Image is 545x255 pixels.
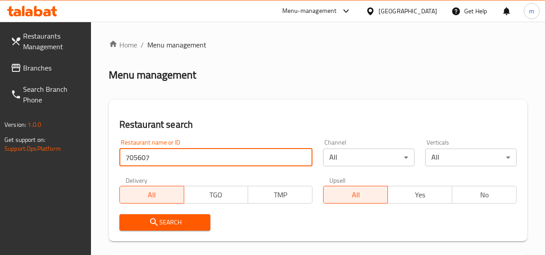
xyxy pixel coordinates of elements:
button: All [119,186,184,204]
span: Version: [4,119,26,130]
span: Search [126,217,204,228]
button: No [452,186,517,204]
button: All [323,186,388,204]
span: No [456,188,513,201]
span: m [529,6,534,16]
input: Search for restaurant name or ID.. [119,149,313,166]
span: TGO [188,188,245,201]
a: Support.OpsPlatform [4,143,61,154]
span: Branches [23,63,84,73]
a: Home [109,39,137,50]
a: Search Branch Phone [4,78,91,110]
span: TMP [252,188,309,201]
button: Yes [387,186,452,204]
span: Menu management [147,39,206,50]
span: All [123,188,181,201]
h2: Menu management [109,68,196,82]
label: Upsell [329,177,346,183]
a: Branches [4,57,91,78]
div: All [425,149,517,166]
span: Search Branch Phone [23,84,84,105]
div: Menu-management [282,6,337,16]
h2: Restaurant search [119,118,517,131]
span: All [327,188,384,201]
div: [GEOGRAPHIC_DATA] [379,6,437,16]
nav: breadcrumb [109,39,527,50]
a: Restaurants Management [4,25,91,57]
span: Yes [391,188,449,201]
label: Delivery [126,177,148,183]
span: Get support on: [4,134,45,145]
span: 1.0.0 [28,119,41,130]
div: All [323,149,415,166]
button: TGO [184,186,249,204]
button: TMP [248,186,312,204]
span: Restaurants Management [23,31,84,52]
li: / [141,39,144,50]
button: Search [119,214,211,231]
